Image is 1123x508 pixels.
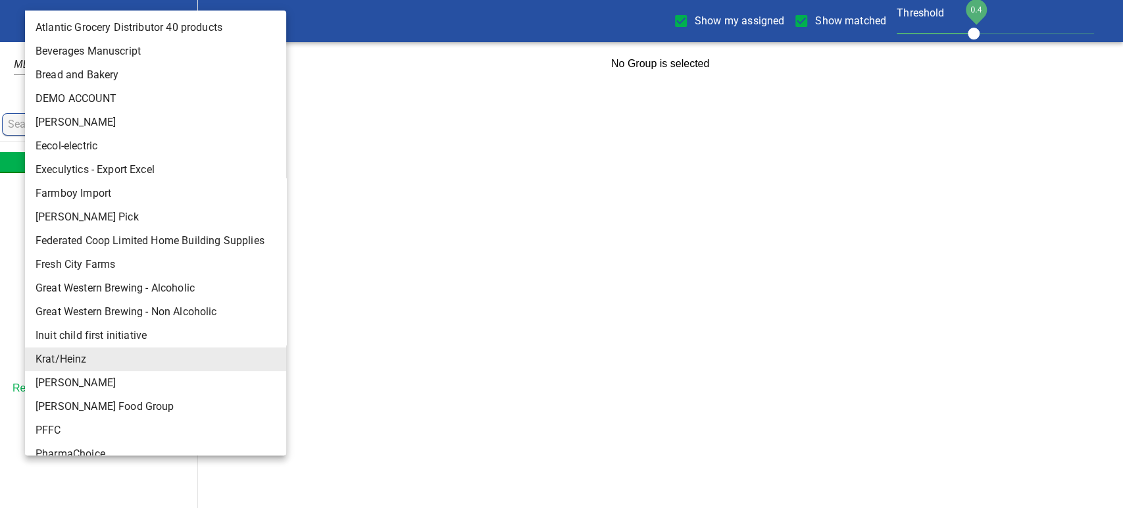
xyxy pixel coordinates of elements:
li: Great Western Brewing - Non Alcoholic [25,300,297,324]
li: DEMO ACCOUNT [25,87,297,111]
li: Krat/Heinz [25,347,297,371]
li: Fresh City Farms [25,253,297,276]
li: Farmboy Import [25,182,297,205]
li: [PERSON_NAME] [25,371,297,395]
li: [PERSON_NAME] Pick [25,205,297,229]
li: PharmaChoice [25,442,297,466]
li: Beverages Manuscript [25,39,297,63]
li: Execulytics - Export Excel [25,158,297,182]
li: Eecol-electric [25,134,297,158]
li: Inuit child first initiative [25,324,297,347]
li: PFFC [25,419,297,442]
li: Bread and Bakery [25,63,297,87]
li: Federated Coop Limited Home Building Supplies [25,229,297,253]
li: [PERSON_NAME] [25,111,297,134]
li: [PERSON_NAME] Food Group [25,395,297,419]
li: Great Western Brewing - Alcoholic [25,276,297,300]
li: Atlantic Grocery Distributor 40 products [25,16,297,39]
